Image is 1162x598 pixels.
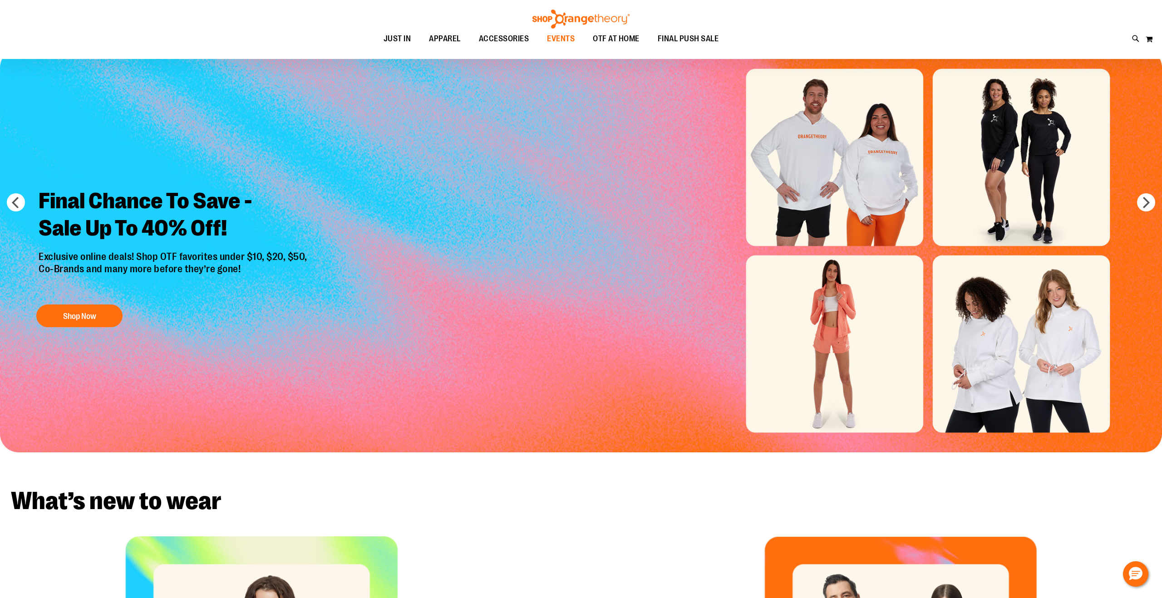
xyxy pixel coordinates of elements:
span: EVENTS [547,29,575,49]
a: OTF AT HOME [584,29,649,49]
span: JUST IN [384,29,411,49]
a: JUST IN [374,29,420,49]
button: next [1137,193,1155,211]
button: Shop Now [36,304,123,327]
a: EVENTS [538,29,584,49]
a: ACCESSORIES [470,29,538,49]
span: ACCESSORIES [479,29,529,49]
span: FINAL PUSH SALE [658,29,719,49]
button: Hello, have a question? Let’s chat. [1123,561,1148,587]
a: Final Chance To Save -Sale Up To 40% Off! Exclusive online deals! Shop OTF favorites under $10, $... [32,181,316,332]
h2: What’s new to wear [11,489,1151,514]
a: APPAREL [420,29,470,49]
span: OTF AT HOME [593,29,640,49]
p: Exclusive online deals! Shop OTF favorites under $10, $20, $50, Co-Brands and many more before th... [32,251,316,296]
a: FINAL PUSH SALE [649,29,728,49]
img: Shop Orangetheory [531,10,631,29]
span: APPAREL [429,29,461,49]
h2: Final Chance To Save - Sale Up To 40% Off! [32,181,316,251]
button: prev [7,193,25,211]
